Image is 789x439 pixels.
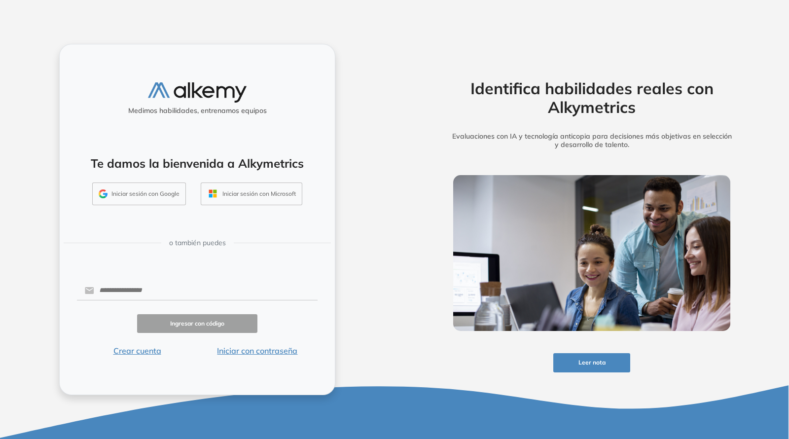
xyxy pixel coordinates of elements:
img: OUTLOOK_ICON [207,188,218,199]
h4: Te damos la bienvenida a Alkymetrics [72,156,322,171]
h5: Medimos habilidades, entrenamos equipos [64,107,331,115]
button: Crear cuenta [77,345,197,357]
img: GMAIL_ICON [99,189,108,198]
span: o también puedes [169,238,226,248]
h5: Evaluaciones con IA y tecnología anticopia para decisiones más objetivas en selección y desarroll... [438,132,746,149]
img: img-more-info [453,175,730,331]
button: Iniciar con contraseña [197,345,318,357]
button: Iniciar sesión con Microsoft [201,183,302,205]
button: Ingresar con código [137,314,257,333]
button: Iniciar sesión con Google [92,183,186,205]
h2: Identifica habilidades reales con Alkymetrics [438,79,746,117]
button: Leer nota [553,353,630,372]
img: logo-alkemy [148,82,247,103]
